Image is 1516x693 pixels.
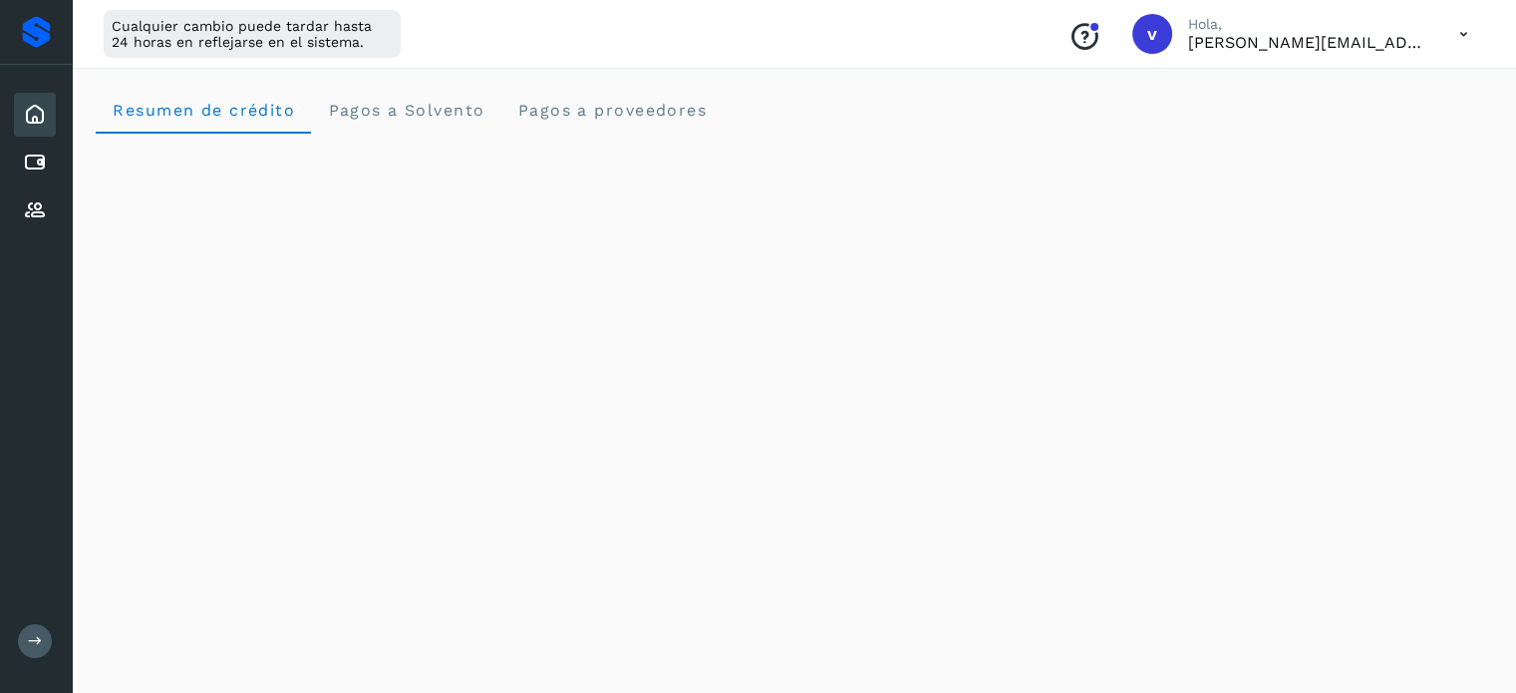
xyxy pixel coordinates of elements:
p: Hola, [1188,16,1427,33]
span: Pagos a Solvento [327,101,484,120]
div: Proveedores [14,188,56,232]
div: Inicio [14,93,56,137]
span: Pagos a proveedores [516,101,707,120]
div: Cualquier cambio puede tardar hasta 24 horas en reflejarse en el sistema. [104,10,401,58]
span: Resumen de crédito [112,101,295,120]
div: Cuentas por pagar [14,141,56,184]
p: victor.romero@fidum.com.mx [1188,33,1427,52]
